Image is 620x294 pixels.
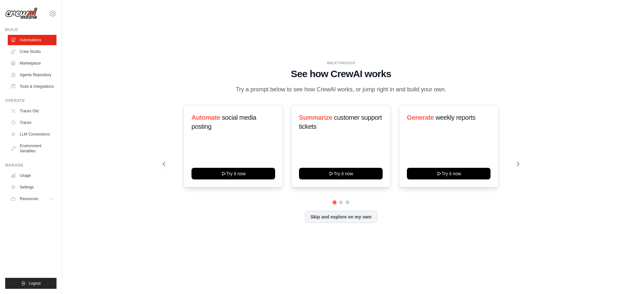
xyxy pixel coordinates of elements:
[435,114,475,121] span: weekly reports
[5,278,57,289] button: Logout
[305,211,377,223] button: Skip and explore on my own
[20,196,38,201] span: Resources
[5,7,37,20] img: Logo
[8,194,57,204] button: Resources
[191,168,275,179] button: Try it now
[407,168,491,179] button: Try it now
[5,27,57,32] div: Build
[8,35,57,45] a: Automations
[232,85,449,94] p: Try a prompt below to see how CrewAI works, or jump right in and build your own.
[5,163,57,168] div: Manage
[299,168,383,179] button: Try it now
[8,70,57,80] a: Agents Repository
[191,114,256,130] span: social media posting
[8,117,57,128] a: Traces
[8,81,57,92] a: Tools & Integrations
[8,141,57,156] a: Environment Variables
[8,46,57,57] a: Crew Studio
[299,114,382,130] span: customer support tickets
[163,61,519,66] div: WALKTHROUGH
[299,114,332,121] span: Summarize
[8,129,57,139] a: LLM Connections
[8,58,57,68] a: Marketplace
[8,182,57,192] a: Settings
[163,68,519,80] h1: See how CrewAI works
[8,106,57,116] a: Traces Old
[407,114,434,121] span: Generate
[29,281,41,286] span: Logout
[5,98,57,103] div: Operate
[8,170,57,181] a: Usage
[191,114,220,121] span: Automate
